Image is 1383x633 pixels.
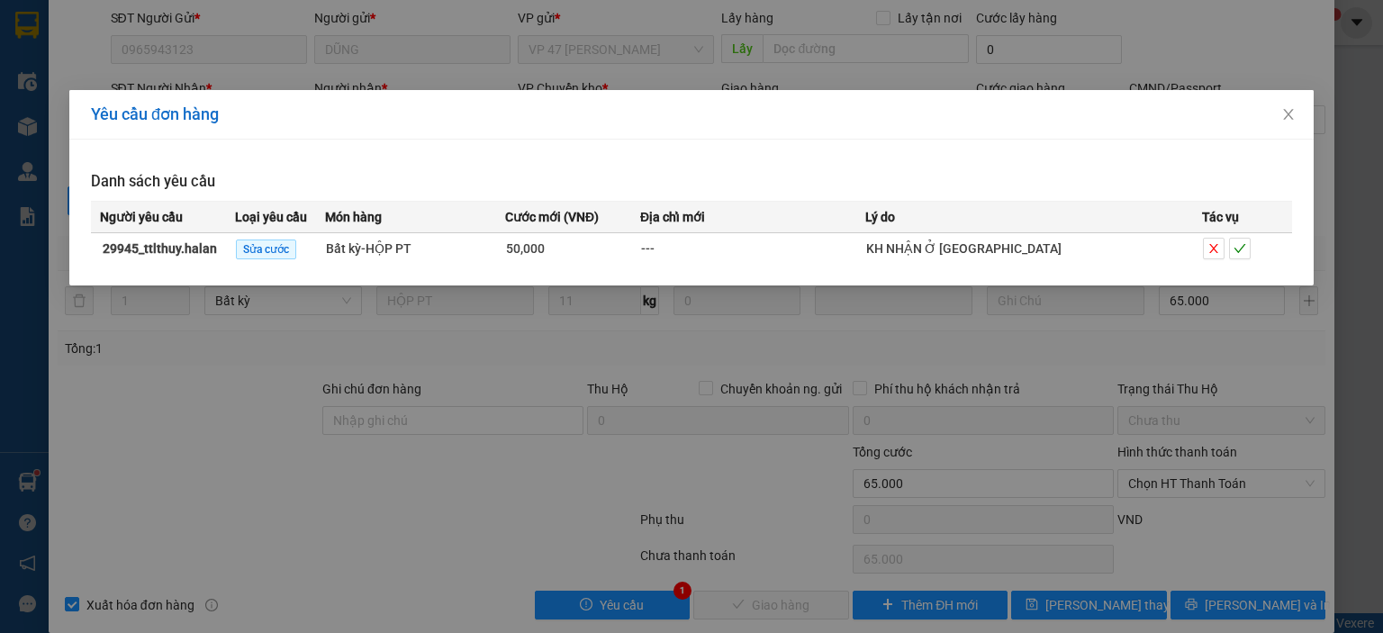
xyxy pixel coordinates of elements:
[235,207,307,227] span: Loại yêu cầu
[103,241,217,256] strong: 29945_ttlthuy.halan
[1230,242,1250,255] span: check
[865,207,895,227] span: Lý do
[326,241,411,256] span: Bất kỳ
[640,207,705,227] span: Địa chỉ mới
[91,170,1292,194] h3: Danh sách yêu cầu
[325,207,382,227] span: Món hàng
[505,207,599,227] span: Cước mới (VNĐ)
[1203,238,1225,259] button: close
[1281,107,1296,122] span: close
[1202,207,1239,227] span: Tác vụ
[641,241,655,256] span: ---
[91,104,1292,124] div: Yêu cầu đơn hàng
[506,241,545,256] span: 50,000
[236,240,296,259] span: Sửa cước
[866,241,1062,256] span: KH NHẬN Ở [GEOGRAPHIC_DATA]
[1229,238,1251,259] button: check
[1204,242,1224,255] span: close
[100,207,183,227] span: Người yêu cầu
[361,241,411,256] span: - HỘP PT
[1263,90,1314,140] button: Close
